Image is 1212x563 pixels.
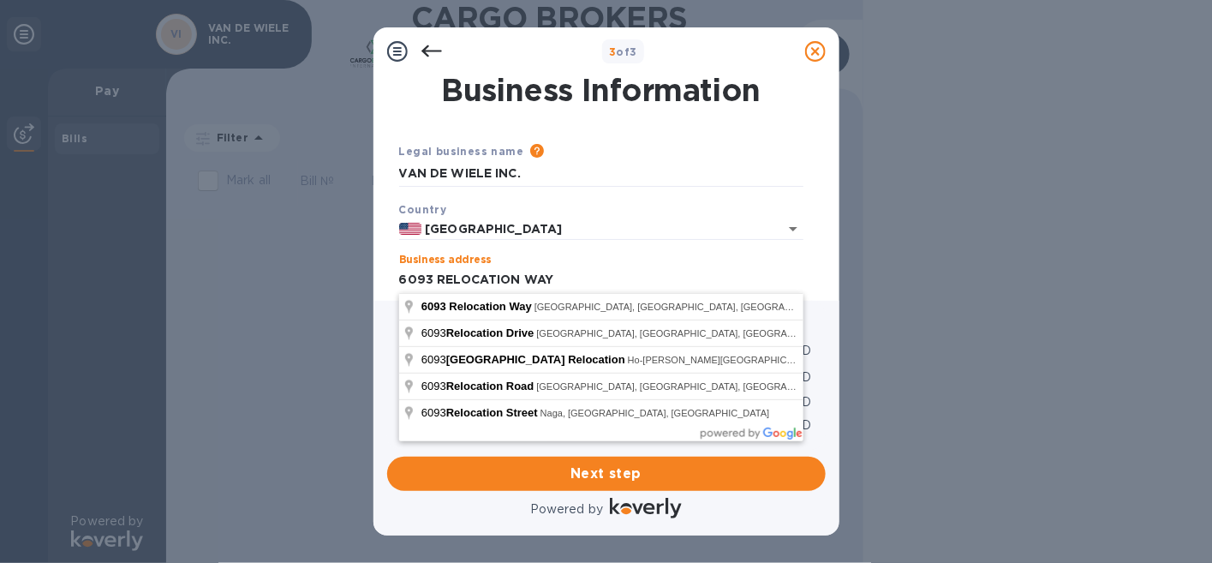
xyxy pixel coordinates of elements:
b: Legal business name [399,145,524,158]
span: [GEOGRAPHIC_DATA], [GEOGRAPHIC_DATA], [GEOGRAPHIC_DATA] [537,381,842,392]
span: Ho-[PERSON_NAME][GEOGRAPHIC_DATA], [GEOGRAPHIC_DATA], [GEOGRAPHIC_DATA] [628,355,1025,365]
input: Enter address [399,267,803,293]
img: US [399,223,422,235]
span: 6093 [421,406,540,419]
img: Logo [610,498,682,518]
h1: Business Information [396,72,807,108]
b: of 3 [609,45,637,58]
span: [GEOGRAPHIC_DATA] Relocation [446,353,625,366]
button: Next step [387,457,826,491]
span: Relocation Street [446,406,538,419]
span: Next step [401,464,812,484]
span: 6093 [421,300,446,313]
b: Country [399,203,447,216]
span: Relocation Drive [446,326,534,339]
span: [GEOGRAPHIC_DATA], [GEOGRAPHIC_DATA], [GEOGRAPHIC_DATA] [537,328,842,338]
span: [GEOGRAPHIC_DATA], [GEOGRAPHIC_DATA], [GEOGRAPHIC_DATA] [534,302,839,312]
span: Relocation Way [450,300,532,313]
span: Relocation Road [446,380,534,392]
span: 3 [609,45,616,58]
span: Naga, [GEOGRAPHIC_DATA], [GEOGRAPHIC_DATA] [540,408,770,418]
input: Select country [421,219,755,240]
input: Enter legal business name [399,161,803,187]
span: 6093 [421,353,628,366]
span: 6093 [421,326,537,339]
span: 6093 [421,380,537,392]
p: Powered by [530,500,603,518]
button: Open [781,217,805,241]
label: Business address [399,255,491,266]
